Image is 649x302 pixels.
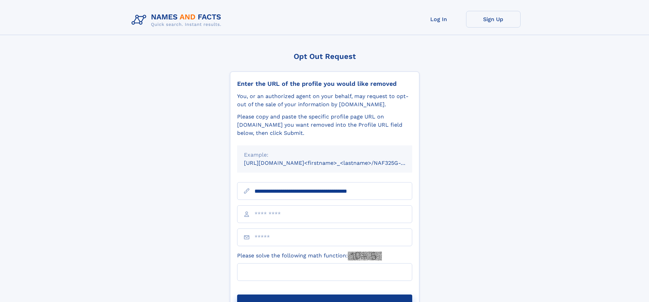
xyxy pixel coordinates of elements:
img: Logo Names and Facts [129,11,227,29]
a: Log In [412,11,466,28]
label: Please solve the following math function: [237,252,382,260]
div: Enter the URL of the profile you would like removed [237,80,412,88]
div: Please copy and paste the specific profile page URL on [DOMAIN_NAME] you want removed into the Pr... [237,113,412,137]
a: Sign Up [466,11,521,28]
div: You, or an authorized agent on your behalf, may request to opt-out of the sale of your informatio... [237,92,412,109]
div: Opt Out Request [230,52,419,61]
div: Example: [244,151,405,159]
small: [URL][DOMAIN_NAME]<firstname>_<lastname>/NAF325G-xxxxxxxx [244,160,425,166]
